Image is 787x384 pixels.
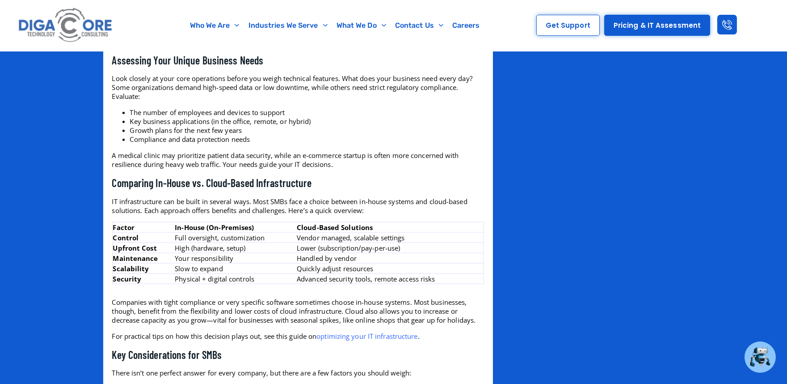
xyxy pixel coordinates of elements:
[296,253,484,263] td: Handled by vendor
[112,298,484,324] p: Companies with tight compliance or very specific software sometimes choose in-house systems. Most...
[291,53,343,59] div: Keywords by Traffic
[112,151,484,169] p: A medical clinic may prioritize patient data security, while an e-commerce startup is often more ...
[727,19,734,26] img: support.svg
[174,273,296,284] td: Physical + digital controls
[89,52,97,59] img: tab_domain_overview_orange.svg
[112,332,484,341] p: For practical tips on how this decision plays out, see this guide on .
[614,22,701,29] span: Pricing & IT Assessment
[130,108,484,117] li: The number of employees and devices to support
[156,15,514,36] nav: Menu
[113,233,139,242] strong: Control
[112,74,484,101] p: Look closely at your core operations before you weigh technical features. What does your business...
[14,14,21,21] img: logo_orange.svg
[113,254,158,263] strong: Maintenance
[546,22,590,29] span: Get Support
[25,14,44,21] div: v 4.0.25
[745,19,753,26] img: setting.svg
[296,263,484,273] td: Quickly adjust resources
[130,126,484,135] li: Growth plans for the next few years
[112,176,484,190] h3: Comparing In-House vs. Cloud-Based Infrastructure
[16,4,115,47] img: Digacore logo 1
[500,53,524,59] div: Backlinks
[296,273,484,284] td: Advanced security tools, remote access risks
[490,52,497,59] img: tab_backlinks_grey.svg
[174,263,296,273] td: Slow to expand
[604,15,710,36] a: Pricing & IT Assessment
[694,53,720,59] div: Site Audit
[296,243,484,253] td: Lower (subscription/pay-per-use)
[130,135,484,144] li: Compliance and data protection needs
[112,53,484,67] h3: Assessing Your Unique Business Needs
[764,19,771,26] img: go_to_app.svg
[391,15,448,36] a: Contact Us
[113,264,149,273] strong: Scalability
[685,52,692,59] img: tab_seo_analyzer_grey.svg
[448,15,484,36] a: Careers
[130,117,484,126] li: Key business applications (in the office, remote, or hybrid)
[174,253,296,263] td: Your responsibility
[112,368,484,377] p: There isn’t one perfect answer for every company, but there are a few factors you should weigh:
[113,243,157,252] strong: Upfront Cost
[14,23,21,30] img: website_grey.svg
[185,15,244,36] a: Who We Are
[296,232,484,243] td: Vendor managed, scalable settings
[174,232,296,243] td: Full oversight, customization
[297,223,373,232] strong: Cloud-Based Solutions
[113,223,135,232] strong: Factor
[316,332,417,341] a: optimizing your IT infrastructure
[112,348,484,362] h3: Key Considerations for SMBs
[23,23,98,30] div: Domain: [DOMAIN_NAME]
[282,52,289,59] img: tab_keywords_by_traffic_grey.svg
[244,15,332,36] a: Industries We Serve
[113,274,142,283] strong: Security
[175,223,254,232] strong: In-House (On-Premises)
[99,53,145,59] div: Domain Overview
[536,15,600,36] a: Get Support
[112,197,484,215] p: IT infrastructure can be built in several ways. Most SMBs face a choice between in-house systems ...
[332,15,391,36] a: What We Do
[174,243,296,253] td: High (hardware, setup)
